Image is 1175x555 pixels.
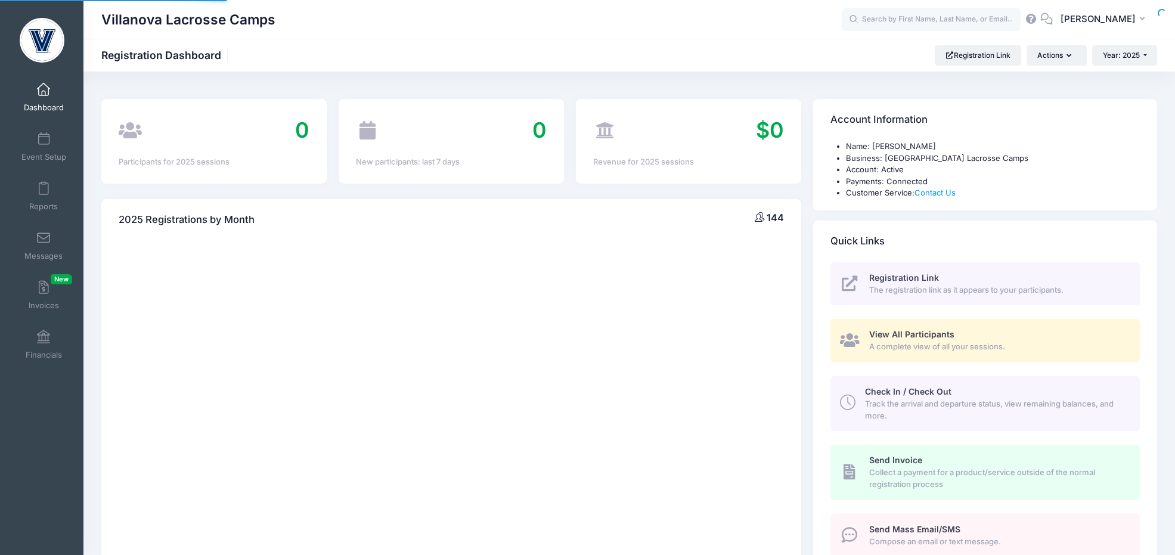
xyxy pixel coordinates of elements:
[593,156,784,168] div: Revenue for 2025 sessions
[26,350,62,360] span: Financials
[846,164,1140,176] li: Account: Active
[15,76,72,118] a: Dashboard
[101,6,275,33] h1: Villanova Lacrosse Camps
[24,103,64,113] span: Dashboard
[532,117,547,143] span: 0
[846,153,1140,165] li: Business: [GEOGRAPHIC_DATA] Lacrosse Camps
[869,341,1126,353] span: A complete view of all your sessions.
[1061,13,1136,26] span: [PERSON_NAME]
[15,175,72,217] a: Reports
[119,156,309,168] div: Participants for 2025 sessions
[21,152,66,162] span: Event Setup
[865,386,951,396] span: Check In / Check Out
[830,376,1140,431] a: Check In / Check Out Track the arrival and departure status, view remaining balances, and more.
[119,203,255,237] h4: 2025 Registrations by Month
[1103,51,1140,60] span: Year: 2025
[830,319,1140,362] a: View All Participants A complete view of all your sessions.
[830,445,1140,500] a: Send Invoice Collect a payment for a product/service outside of the normal registration process
[29,300,59,311] span: Invoices
[869,455,922,465] span: Send Invoice
[869,284,1126,296] span: The registration link as it appears to your participants.
[767,212,784,224] span: 144
[869,272,939,283] span: Registration Link
[869,524,960,534] span: Send Mass Email/SMS
[914,188,956,197] a: Contact Us
[830,224,885,258] h4: Quick Links
[24,251,63,261] span: Messages
[101,49,231,61] h1: Registration Dashboard
[830,262,1140,306] a: Registration Link The registration link as it appears to your participants.
[846,176,1140,188] li: Payments: Connected
[15,274,72,316] a: InvoicesNew
[356,156,547,168] div: New participants: last 7 days
[846,141,1140,153] li: Name: [PERSON_NAME]
[1027,45,1086,66] button: Actions
[869,467,1126,490] span: Collect a payment for a product/service outside of the normal registration process
[935,45,1021,66] a: Registration Link
[15,126,72,168] a: Event Setup
[846,187,1140,199] li: Customer Service:
[865,398,1126,421] span: Track the arrival and departure status, view remaining balances, and more.
[830,103,928,137] h4: Account Information
[1092,45,1157,66] button: Year: 2025
[15,225,72,266] a: Messages
[869,536,1126,548] span: Compose an email or text message.
[756,117,784,143] span: $0
[29,201,58,212] span: Reports
[295,117,309,143] span: 0
[842,8,1021,32] input: Search by First Name, Last Name, or Email...
[51,274,72,284] span: New
[15,324,72,365] a: Financials
[1053,6,1157,33] button: [PERSON_NAME]
[20,18,64,63] img: Villanova Lacrosse Camps
[869,329,954,339] span: View All Participants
